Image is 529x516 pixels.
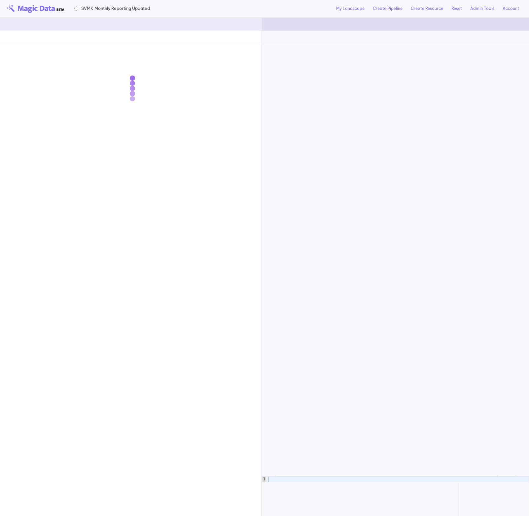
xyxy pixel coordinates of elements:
a: Create Resource [411,6,443,12]
span: SVMK Monthly Reporting Updated [81,5,150,12]
a: Account [503,6,519,12]
a: My Landscape [336,6,365,12]
a: Admin Tools [470,6,494,12]
img: beta-logo.png [7,4,64,13]
a: Reset [451,6,462,12]
div: 1 [262,477,266,482]
a: Create Pipeline [373,6,403,12]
